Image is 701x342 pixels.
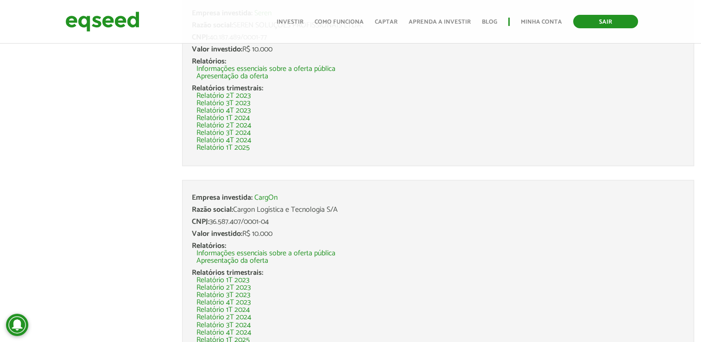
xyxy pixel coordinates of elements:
[375,19,398,25] a: Captar
[196,284,251,291] a: Relatório 2T 2023
[196,299,251,306] a: Relatório 4T 2023
[192,230,684,238] div: R$ 10.000
[315,19,364,25] a: Como funciona
[196,73,268,80] a: Apresentação da oferta
[192,215,209,228] span: CNPJ:
[196,100,250,107] a: Relatório 3T 2023
[192,240,226,252] span: Relatórios:
[196,92,251,100] a: Relatório 2T 2023
[196,314,251,321] a: Relatório 2T 2024
[196,306,250,314] a: Relatório 1T 2024
[196,144,250,152] a: Relatório 1T 2025
[254,194,278,202] a: CargOn
[196,129,251,137] a: Relatório 3T 2024
[192,46,684,53] div: R$ 10.000
[196,291,250,299] a: Relatório 3T 2023
[192,203,233,216] span: Razão social:
[573,15,638,28] a: Sair
[521,19,562,25] a: Minha conta
[196,250,335,257] a: Informações essenciais sobre a oferta pública
[192,55,226,68] span: Relatórios:
[192,206,684,214] div: Cargon Logística e Tecnologia S/A
[482,19,497,25] a: Blog
[192,43,242,56] span: Valor investido:
[192,191,253,204] span: Empresa investida:
[192,218,684,226] div: 36.587.407/0001-04
[196,321,251,329] a: Relatório 3T 2024
[192,228,242,240] span: Valor investido:
[196,277,249,284] a: Relatório 1T 2023
[192,266,263,279] span: Relatórios trimestrais:
[409,19,471,25] a: Aprenda a investir
[196,257,268,265] a: Apresentação da oferta
[196,137,251,144] a: Relatório 4T 2024
[196,122,251,129] a: Relatório 2T 2024
[65,9,139,34] img: EqSeed
[277,19,303,25] a: Investir
[196,65,335,73] a: Informações essenciais sobre a oferta pública
[192,82,263,95] span: Relatórios trimestrais:
[196,107,251,114] a: Relatório 4T 2023
[196,329,251,336] a: Relatório 4T 2024
[196,114,250,122] a: Relatório 1T 2024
